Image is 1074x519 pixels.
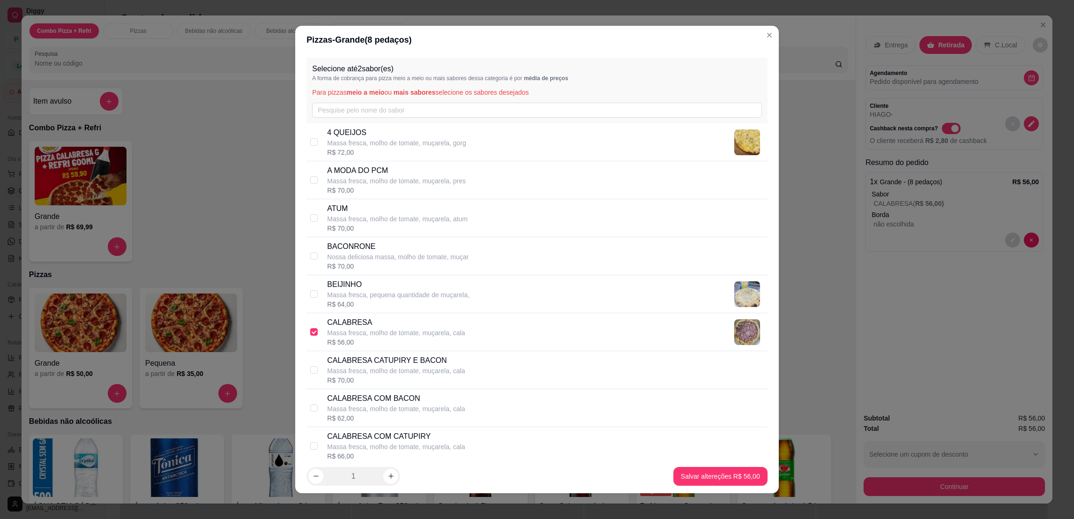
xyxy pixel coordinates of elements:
p: CALABRESA COM CATUPIRY [327,431,465,442]
p: A MODA DO PCM [327,165,466,176]
p: BACONRONE [327,241,469,252]
img: product-image [734,129,760,155]
p: Para pizzas ou selecione os sabores desejados [312,88,761,97]
div: R$ 64,00 [327,300,470,309]
p: Massa fresca, molho de tomate, muçarela, gorg [327,138,466,148]
div: R$ 70,00 [327,262,469,271]
span: mais sabores [394,89,436,96]
span: meio a meio [346,89,384,96]
p: CALABRESA COM BACON [327,393,465,404]
p: Nossa deliciosa massa, molho de tomate, muçar [327,252,469,262]
button: Salvar altereções R$ 56,00 [673,467,768,486]
p: Massa fresca, molho de tomate, muçarela, cala [327,366,465,376]
button: decrease-product-quantity [308,469,323,484]
p: Massa fresca, molho de tomate, muçarela, cala [327,442,465,451]
input: Pesquise pelo nome do sabor [312,103,761,118]
div: R$ 66,00 [327,451,465,461]
div: R$ 56,00 [327,338,465,347]
div: R$ 70,00 [327,376,465,385]
img: product-image [734,281,760,307]
p: Massa fresca, molho de tomate, muçarela, pres [327,176,466,186]
p: Massa fresca, pequena quantidade de muçarela, [327,290,470,300]
div: R$ 70,00 [327,186,466,195]
p: 1 [351,471,356,482]
p: CALABRESA CATUPIRY E BACON [327,355,465,366]
div: Pizzas - Grande ( 8 pedaços) [306,33,767,46]
button: Close [762,28,777,43]
div: R$ 62,00 [327,414,465,423]
p: ATUM [327,203,468,214]
p: CALABRESA [327,317,465,328]
div: R$ 72,00 [327,148,466,157]
img: product-image [734,319,760,345]
span: média de preços [524,75,568,82]
p: Massa fresca, molho de tomate, muçarela, cala [327,404,465,414]
p: A forma de cobrança para pizza meio a meio ou mais sabores dessa categoria é por [312,75,761,82]
p: Selecione até 2 sabor(es) [312,63,761,75]
p: Massa fresca, molho de tomate, muçarela, cala [327,328,465,338]
p: Massa fresca, molho de tomate, muçarela, atum [327,214,468,224]
button: increase-product-quantity [383,469,398,484]
p: BEIJINHO [327,279,470,290]
p: 4 QUEIJOS [327,127,466,138]
div: R$ 70,00 [327,224,468,233]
